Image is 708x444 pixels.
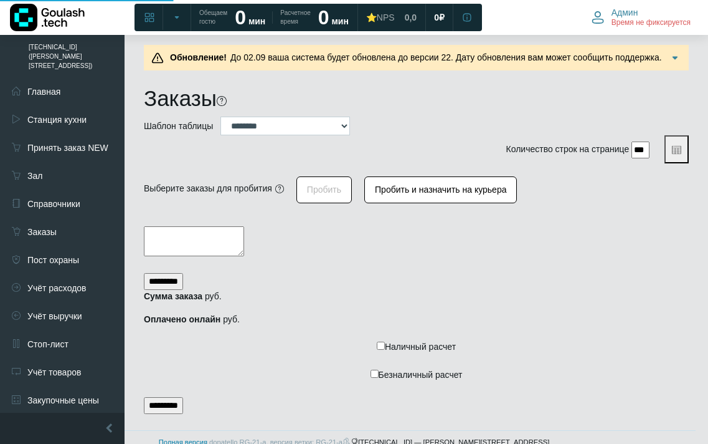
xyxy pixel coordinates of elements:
button: Админ Время не фиксируется [584,4,698,31]
span: Время не фиксируется [611,18,691,28]
span: Обещаем гостю [199,9,227,26]
h1: Заказы [144,85,217,112]
i: Нужные заказы должны быть в статусе "готов" (если вы хотите пробить один заказ, то можно воспольз... [275,185,284,193]
a: 0 ₽ [427,6,452,29]
label: Шаблон таблицы [144,120,213,133]
span: До 02.09 ваша система будет обновлена до версии 22. Дату обновления вам может сообщить поддержка.... [166,52,662,75]
p: руб. [144,290,689,303]
span: 0 [434,12,439,23]
p: руб. [144,313,689,326]
span: NPS [377,12,395,22]
label: Безналичный расчет [144,364,689,386]
strong: 0 [318,6,329,29]
input: Безналичный расчет [371,370,379,378]
img: Подробнее [669,52,681,64]
span: Расчетное время [280,9,310,26]
button: Пробить [296,176,352,203]
img: Предупреждение [151,52,164,64]
label: Количество строк на странице [506,143,630,156]
span: 0,0 [405,12,417,23]
strong: 0 [235,6,246,29]
div: Выберите заказы для пробития [144,182,272,195]
button: Пробить и назначить на курьера [364,176,517,203]
span: ₽ [439,12,445,23]
span: Админ [611,7,638,18]
b: Обновление! [170,52,227,62]
label: Наличный расчет [144,336,689,358]
span: мин [331,16,348,26]
div: ⭐ [366,12,395,23]
strong: Сумма заказа [144,291,202,301]
span: мин [248,16,265,26]
i: На этой странице можно найти заказ, используя различные фильтры. Все пункты заполнять необязатель... [217,96,227,106]
strong: Оплачено онлайн [144,314,220,324]
img: Логотип компании Goulash.tech [10,4,85,31]
a: Обещаем гостю 0 мин Расчетное время 0 мин [192,6,356,29]
a: ⭐NPS 0,0 [359,6,424,29]
input: Наличный расчет [377,342,385,350]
